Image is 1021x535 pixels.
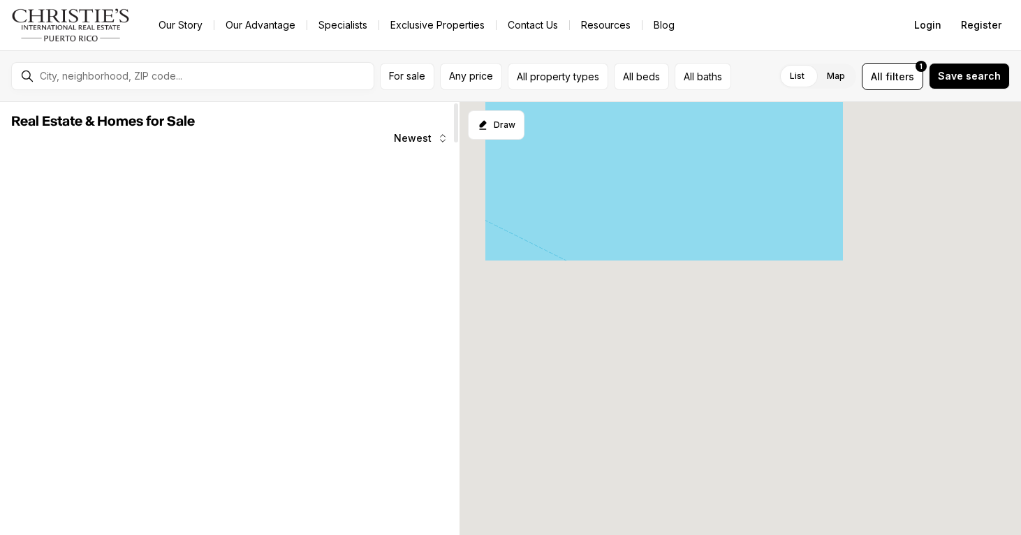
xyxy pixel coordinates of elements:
[642,15,686,35] a: Blog
[147,15,214,35] a: Our Story
[380,63,434,90] button: For sale
[11,8,131,42] img: logo
[938,71,1001,82] span: Save search
[570,15,642,35] a: Resources
[953,11,1010,39] button: Register
[389,71,425,82] span: For sale
[307,15,379,35] a: Specialists
[929,63,1010,89] button: Save search
[914,20,941,31] span: Login
[961,20,1001,31] span: Register
[497,15,569,35] button: Contact Us
[508,63,608,90] button: All property types
[906,11,950,39] button: Login
[816,64,856,89] label: Map
[920,61,923,72] span: 1
[862,63,923,90] button: Allfilters1
[379,15,496,35] a: Exclusive Properties
[440,63,502,90] button: Any price
[385,124,457,152] button: Newest
[214,15,307,35] a: Our Advantage
[886,69,914,84] span: filters
[449,71,493,82] span: Any price
[11,115,195,129] span: Real Estate & Homes for Sale
[779,64,816,89] label: List
[468,110,524,140] button: Start drawing
[675,63,731,90] button: All baths
[614,63,669,90] button: All beds
[394,133,432,144] span: Newest
[871,69,883,84] span: All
